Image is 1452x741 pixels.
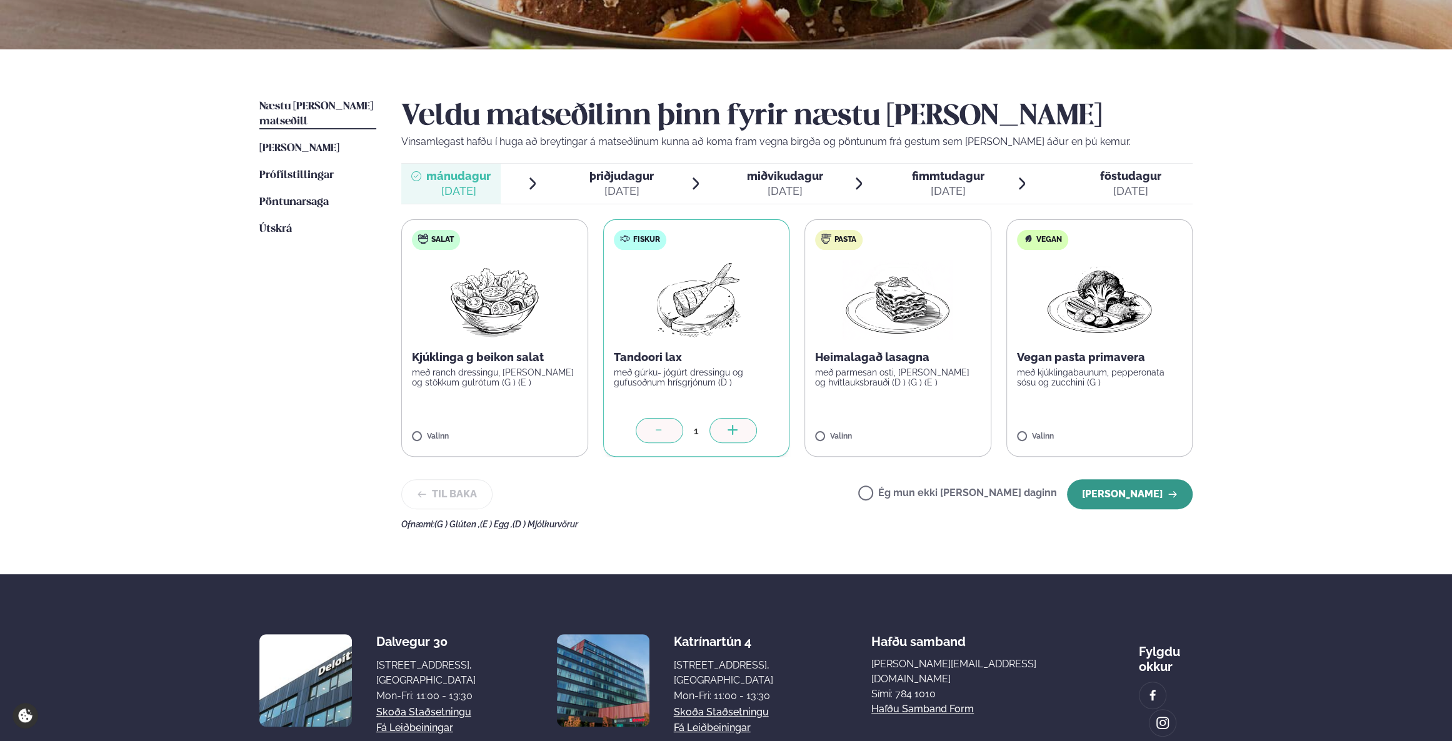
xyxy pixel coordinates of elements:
span: Fiskur [633,235,660,245]
div: [DATE] [589,184,654,199]
img: Lasagna.png [843,260,953,340]
span: mánudagur [426,169,491,182]
a: Fá leiðbeiningar [674,720,751,735]
a: Skoða staðsetningu [376,705,471,720]
a: Fá leiðbeiningar [376,720,453,735]
span: Hafðu samband [871,624,966,649]
div: [DATE] [747,184,823,199]
img: image alt [259,634,352,727]
span: Pöntunarsaga [259,197,329,207]
img: Vegan.svg [1023,234,1033,244]
a: Hafðu samband form [871,702,974,717]
a: Útskrá [259,222,292,237]
h2: Veldu matseðilinn þinn fyrir næstu [PERSON_NAME] [401,99,1193,134]
img: image alt [1156,716,1169,730]
img: Vegan.png [1044,260,1154,340]
span: Prófílstillingar [259,170,334,181]
img: pasta.svg [821,234,831,244]
button: Til baka [401,479,493,509]
span: Salat [431,235,454,245]
div: [DATE] [912,184,984,199]
p: með parmesan osti, [PERSON_NAME] og hvítlauksbrauði (D ) (G ) (E ) [815,367,981,387]
span: [PERSON_NAME] [259,143,339,154]
a: Prófílstillingar [259,168,334,183]
div: Dalvegur 30 [376,634,476,649]
a: [PERSON_NAME] [259,141,339,156]
p: Vinsamlegast hafðu í huga að breytingar á matseðlinum kunna að koma fram vegna birgða og pöntunum... [401,134,1193,149]
p: með kjúklingabaunum, pepperonata sósu og zucchini (G ) [1017,367,1183,387]
span: þriðjudagur [589,169,654,182]
div: Fylgdu okkur [1139,634,1193,674]
div: Ofnæmi: [401,519,1193,529]
button: [PERSON_NAME] [1067,479,1193,509]
p: Sími: 784 1010 [871,687,1040,702]
img: salad.svg [418,234,428,244]
span: fimmtudagur [912,169,984,182]
a: Skoða staðsetningu [674,705,769,720]
div: [STREET_ADDRESS], [GEOGRAPHIC_DATA] [376,658,476,688]
div: [DATE] [426,184,491,199]
div: 1 [683,424,709,438]
span: (G ) Glúten , [434,519,480,529]
span: Næstu [PERSON_NAME] matseðill [259,101,373,127]
p: Kjúklinga g beikon salat [412,350,578,365]
a: image alt [1149,710,1176,736]
p: Vegan pasta primavera [1017,350,1183,365]
div: [DATE] [1100,184,1161,199]
p: Heimalagað lasagna [815,350,981,365]
p: Tandoori lax [614,350,779,365]
span: föstudagur [1100,169,1161,182]
div: Mon-Fri: 11:00 - 13:30 [376,689,476,704]
span: Pasta [834,235,856,245]
span: miðvikudagur [747,169,823,182]
span: Vegan [1036,235,1062,245]
a: Cookie settings [13,703,38,729]
a: Næstu [PERSON_NAME] matseðill [259,99,376,129]
div: Mon-Fri: 11:00 - 13:30 [674,689,773,704]
p: með gúrku- jógúrt dressingu og gufusoðnum hrísgrjónum (D ) [614,367,779,387]
img: image alt [1146,689,1159,703]
img: fish.svg [620,234,630,244]
img: Fish.png [641,260,751,340]
a: [PERSON_NAME][EMAIL_ADDRESS][DOMAIN_NAME] [871,657,1040,687]
a: Pöntunarsaga [259,195,329,210]
p: með ranch dressingu, [PERSON_NAME] og stökkum gulrótum (G ) (E ) [412,367,578,387]
div: Katrínartún 4 [674,634,773,649]
span: Útskrá [259,224,292,234]
span: (E ) Egg , [480,519,513,529]
span: (D ) Mjólkurvörur [513,519,578,529]
img: image alt [557,634,649,727]
div: [STREET_ADDRESS], [GEOGRAPHIC_DATA] [674,658,773,688]
img: Salad.png [439,260,550,340]
a: image alt [1139,682,1166,709]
